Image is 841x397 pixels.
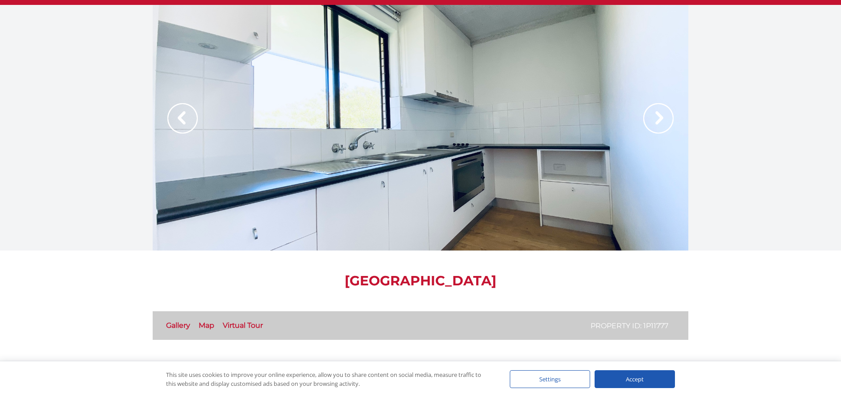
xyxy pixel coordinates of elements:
[591,320,668,331] p: Property ID: 1P11777
[643,103,674,134] img: Arrow slider
[223,321,263,330] a: Virtual Tour
[166,321,190,330] a: Gallery
[595,370,675,388] div: Accept
[167,103,198,134] img: Arrow slider
[166,370,492,388] div: This site uses cookies to improve your online experience, allow you to share content on social me...
[153,273,688,289] h1: [GEOGRAPHIC_DATA]
[199,321,214,330] a: Map
[510,370,590,388] div: Settings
